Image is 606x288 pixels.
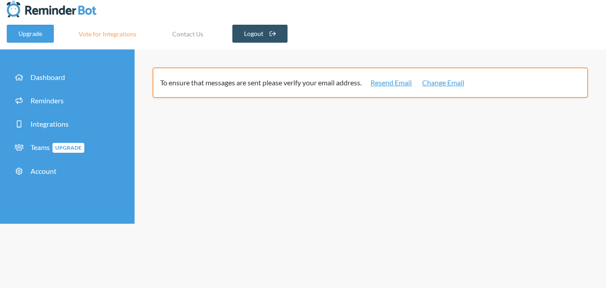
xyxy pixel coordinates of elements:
span: Teams [31,143,84,151]
span: Account [31,167,57,175]
a: Resend Email [371,77,412,88]
a: Dashboard [7,67,128,87]
a: Contact Us [161,25,214,43]
span: Reminders [31,96,64,105]
a: TeamsUpgrade [7,137,128,158]
a: Account [7,161,128,181]
span: Integrations [31,120,69,128]
a: Logout [232,25,288,43]
a: Reminders [7,91,128,111]
span: Upgrade [52,143,84,153]
a: Integrations [7,114,128,134]
span: Dashboard [31,73,65,81]
a: Upgrade [7,25,54,43]
a: Change Email [422,77,464,88]
a: Vote for Integrations [67,25,148,43]
p: To ensure that messages are sent please verify your email address. [160,77,574,88]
